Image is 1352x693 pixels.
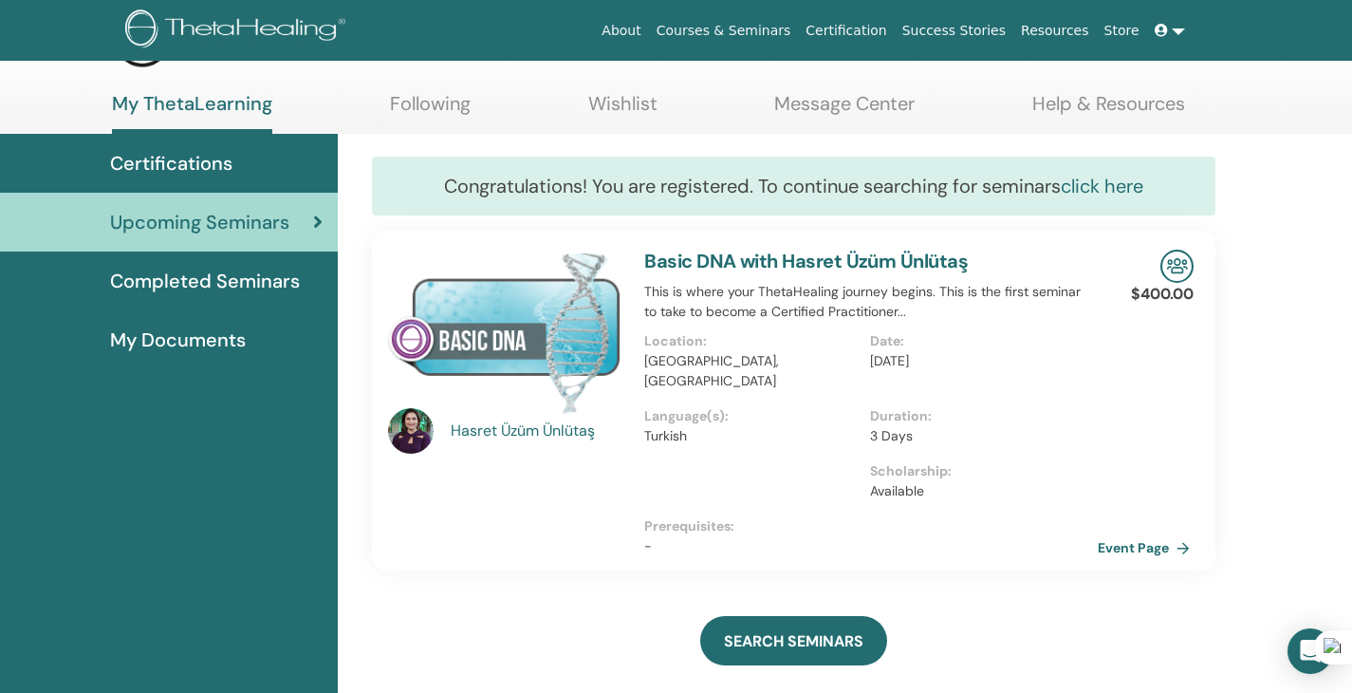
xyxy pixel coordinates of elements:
[1160,250,1194,283] img: In-Person Seminar
[724,631,863,651] span: SEARCH SEMINARS
[700,616,887,665] a: SEARCH SEMINARS
[895,13,1013,48] a: Success Stories
[1097,13,1147,48] a: Store
[644,351,858,391] p: [GEOGRAPHIC_DATA], [GEOGRAPHIC_DATA]
[1131,283,1194,306] p: $400.00
[644,282,1095,322] p: This is where your ThetaHealing journey begins. This is the first seminar to take to become a Cer...
[1013,13,1097,48] a: Resources
[110,149,232,178] span: Certifications
[1032,92,1185,129] a: Help & Resources
[644,426,858,446] p: Turkish
[644,331,858,351] p: Location :
[644,249,968,273] a: Basic DNA with Hasret Üzüm Ünlütaş
[870,426,1083,446] p: 3 Days
[388,408,434,454] img: default.jpg
[870,461,1083,481] p: Scholarship :
[870,406,1083,426] p: Duration :
[594,13,648,48] a: About
[125,9,352,52] img: logo.png
[644,406,858,426] p: Language(s) :
[588,92,657,129] a: Wishlist
[1287,628,1333,674] div: Open Intercom Messenger
[1098,534,1197,562] a: Event Page
[110,326,246,354] span: My Documents
[644,516,1095,536] p: Prerequisites :
[110,208,289,236] span: Upcoming Seminars
[1061,174,1143,198] a: click here
[110,267,300,295] span: Completed Seminars
[870,481,1083,501] p: Available
[649,13,799,48] a: Courses & Seminars
[388,250,621,414] img: Basic DNA
[372,157,1215,215] div: Congratulations! You are registered. To continue searching for seminars
[451,420,626,442] a: Hasret Üzüm Ünlütaş
[112,92,272,134] a: My ThetaLearning
[390,92,471,129] a: Following
[798,13,894,48] a: Certification
[870,351,1083,371] p: [DATE]
[644,536,1095,556] p: -
[774,92,915,129] a: Message Center
[870,331,1083,351] p: Date :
